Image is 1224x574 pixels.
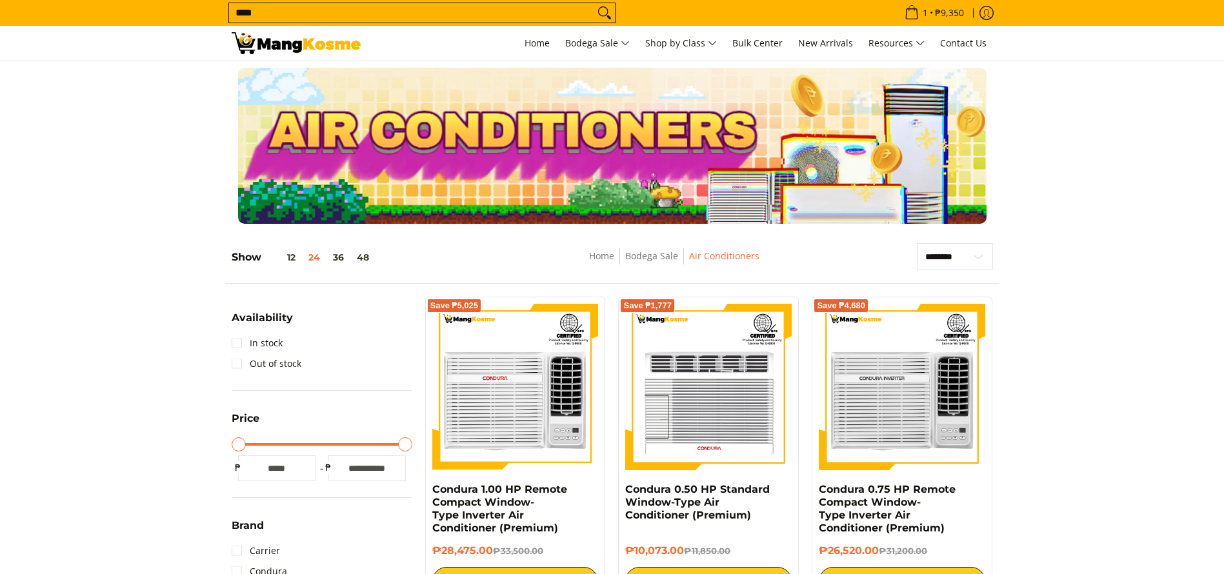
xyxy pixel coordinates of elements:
h6: ₱28,475.00 [432,544,599,557]
a: Home [518,26,556,61]
h5: Show [232,251,376,264]
span: ₱9,350 [933,8,966,17]
a: Bulk Center [726,26,789,61]
a: Bodega Sale [625,250,678,262]
span: 1 [921,8,930,17]
img: condura-wrac-6s-premium-mang-kosme [625,304,792,470]
a: Home [589,250,614,262]
button: Search [594,3,615,23]
summary: Open [232,520,264,540]
span: Save ₱1,777 [623,302,672,310]
img: Condura 1.00 HP Remote Compact Window-Type Inverter Air Conditioner (Premium) [432,304,599,470]
a: Carrier [232,540,280,561]
span: Bulk Center [732,37,783,49]
a: Shop by Class [639,26,723,61]
span: Price [232,413,259,424]
span: Bodega Sale [565,35,630,52]
span: Save ₱4,680 [817,302,865,310]
span: Save ₱5,025 [430,302,479,310]
a: In stock [232,333,283,353]
span: Resources [868,35,925,52]
img: Condura 0.75 HP Remote Compact Window-Type Inverter Air Conditioner (Premium) [819,304,985,470]
span: • [901,6,968,20]
summary: Open [232,413,259,433]
a: Condura 0.50 HP Standard Window-Type Air Conditioner (Premium) [625,483,770,521]
span: Home [525,37,550,49]
h6: ₱10,073.00 [625,544,792,557]
del: ₱33,500.00 [493,546,543,556]
img: Bodega Sale Aircon l Mang Kosme: Home Appliances Warehouse Sale | Page 2 [232,32,361,54]
a: Out of stock [232,353,301,374]
span: ₱ [232,461,245,474]
nav: Breadcrumbs [494,248,853,277]
button: 36 [326,252,350,262]
span: Contact Us [940,37,987,49]
a: Resources [862,26,931,61]
span: Shop by Class [645,35,717,52]
span: New Arrivals [798,37,853,49]
a: Bodega Sale [559,26,636,61]
button: 24 [302,252,326,262]
summary: Open [232,313,293,333]
button: 48 [350,252,376,262]
a: New Arrivals [792,26,859,61]
del: ₱31,200.00 [879,546,927,556]
button: 12 [261,252,302,262]
span: Availability [232,313,293,323]
span: ₱ [322,461,335,474]
h6: ₱26,520.00 [819,544,985,557]
a: Air Conditioners [689,250,759,262]
a: Condura 0.75 HP Remote Compact Window-Type Inverter Air Conditioner (Premium) [819,483,956,534]
nav: Main Menu [374,26,993,61]
span: Brand [232,520,264,531]
del: ₱11,850.00 [684,546,730,556]
a: Condura 1.00 HP Remote Compact Window-Type Inverter Air Conditioner (Premium) [432,483,567,534]
a: Contact Us [934,26,993,61]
